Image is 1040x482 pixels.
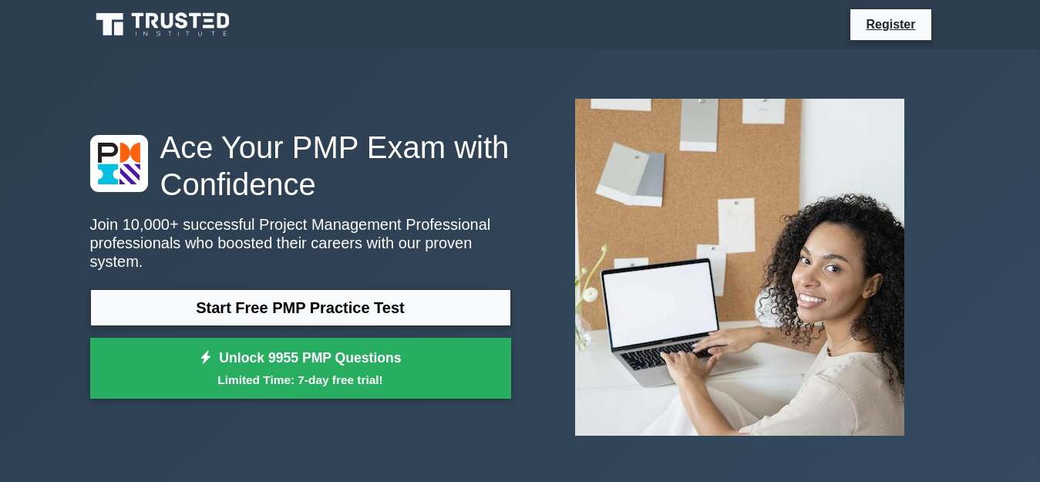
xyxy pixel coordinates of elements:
[90,215,511,271] p: Join 10,000+ successful Project Management Professional professionals who boosted their careers w...
[90,338,511,399] a: Unlock 9955 PMP QuestionsLimited Time: 7-day free trial!
[857,15,924,34] a: Register
[90,129,511,203] h1: Ace Your PMP Exam with Confidence
[90,289,511,326] a: Start Free PMP Practice Test
[109,371,492,389] small: Limited Time: 7-day free trial!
